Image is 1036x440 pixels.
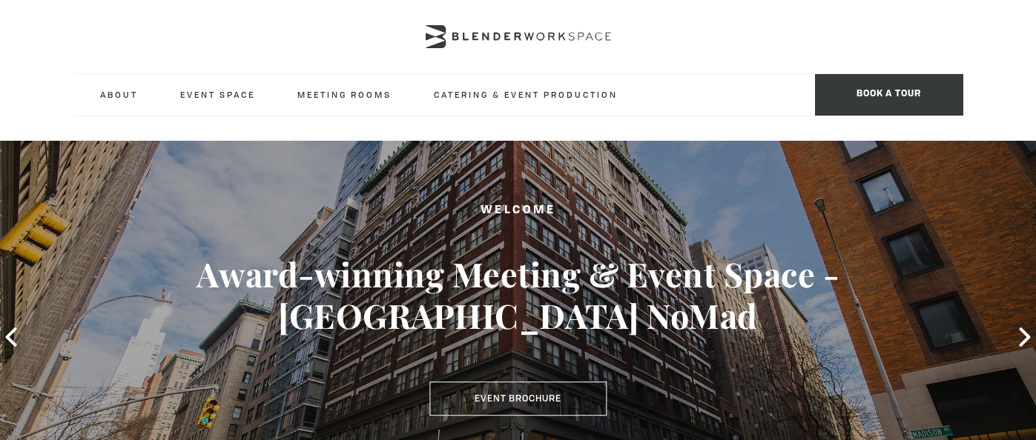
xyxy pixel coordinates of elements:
[815,74,963,116] span: Book a tour
[52,254,984,337] h3: Award-winning Meeting & Event Space - [GEOGRAPHIC_DATA] NoMad
[422,74,630,115] a: Catering & Event Production
[168,74,267,115] a: Event Space
[286,74,403,115] a: Meeting Rooms
[429,381,607,416] a: Event Brochure
[88,74,150,115] a: About
[52,202,984,221] h2: Welcome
